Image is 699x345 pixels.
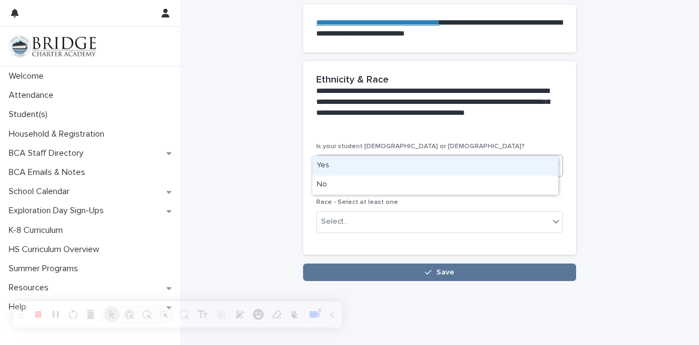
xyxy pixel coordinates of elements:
[9,36,96,57] img: V1C1m3IdTEidaUdm9Hs0
[4,283,57,293] p: Resources
[4,225,72,236] p: K-8 Curriculum
[4,302,35,312] p: Help
[4,244,108,255] p: HS Curriculum Overview
[4,167,94,178] p: BCA Emails & Notes
[4,129,113,139] p: Household & Registration
[303,264,576,281] button: Save
[312,176,558,195] div: No
[4,148,92,159] p: BCA Staff Directory
[321,216,348,227] div: Select...
[4,90,62,101] p: Attendance
[316,199,398,206] span: Race - Select at least one
[436,268,454,276] span: Save
[4,264,87,274] p: Summer Programs
[4,186,78,197] p: School Calendar
[4,206,112,216] p: Exploration Day Sign-Ups
[312,156,558,176] div: Yes
[316,143,525,150] span: Is your student [DEMOGRAPHIC_DATA] or [DEMOGRAPHIC_DATA]?
[4,109,56,120] p: Student(s)
[4,71,52,81] p: Welcome
[316,74,389,86] h2: Ethnicity & Race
